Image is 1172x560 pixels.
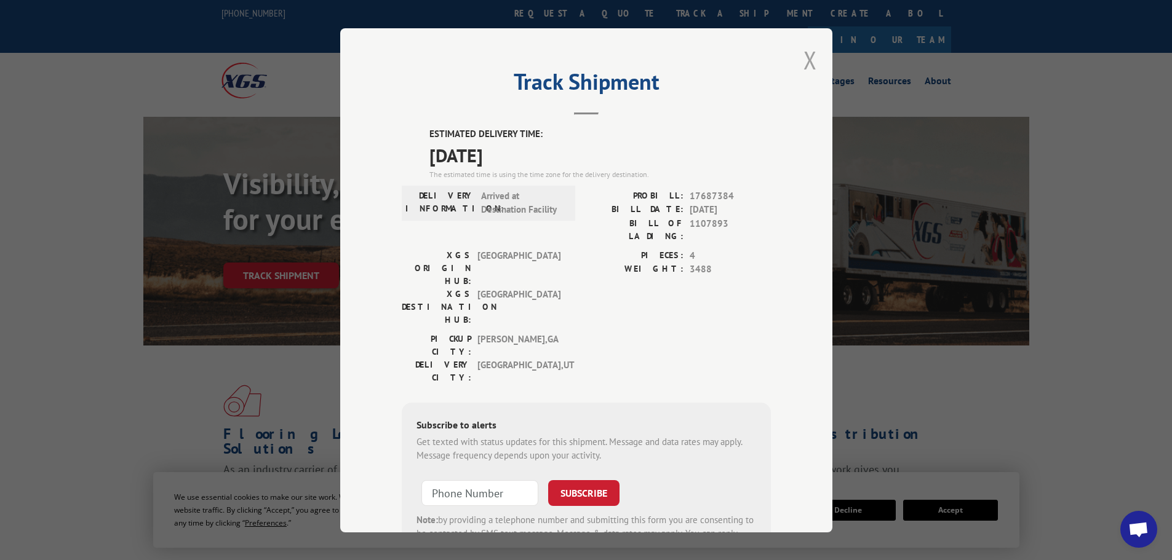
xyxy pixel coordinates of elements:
[481,189,564,216] span: Arrived at Destination Facility
[586,216,684,242] label: BILL OF LADING:
[429,168,771,179] div: The estimated time is using the time zone for the delivery destination.
[586,248,684,262] label: PIECES:
[690,216,771,242] span: 1107893
[402,287,471,326] label: XGS DESTINATION HUB:
[402,358,471,384] label: DELIVERY CITY:
[402,248,471,287] label: XGS ORIGIN HUB:
[803,44,817,76] button: Close modal
[586,189,684,203] label: PROBILL:
[690,248,771,262] span: 4
[690,203,771,217] span: [DATE]
[417,417,756,435] div: Subscribe to alerts
[477,358,560,384] span: [GEOGRAPHIC_DATA] , UT
[477,287,560,326] span: [GEOGRAPHIC_DATA]
[586,203,684,217] label: BILL DATE:
[477,332,560,358] span: [PERSON_NAME] , GA
[477,248,560,287] span: [GEOGRAPHIC_DATA]
[417,513,438,525] strong: Note:
[402,332,471,358] label: PICKUP CITY:
[429,127,771,141] label: ESTIMATED DELIVERY TIME:
[690,189,771,203] span: 17687384
[429,141,771,168] span: [DATE]
[548,479,620,505] button: SUBSCRIBE
[586,262,684,277] label: WEIGHT:
[421,479,538,505] input: Phone Number
[402,73,771,97] h2: Track Shipment
[405,189,475,216] label: DELIVERY INFORMATION:
[417,513,756,554] div: by providing a telephone number and submitting this form you are consenting to be contacted by SM...
[690,262,771,277] span: 3488
[1120,511,1157,548] div: Open chat
[417,435,756,462] div: Get texted with status updates for this shipment. Message and data rates may apply. Message frequ...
